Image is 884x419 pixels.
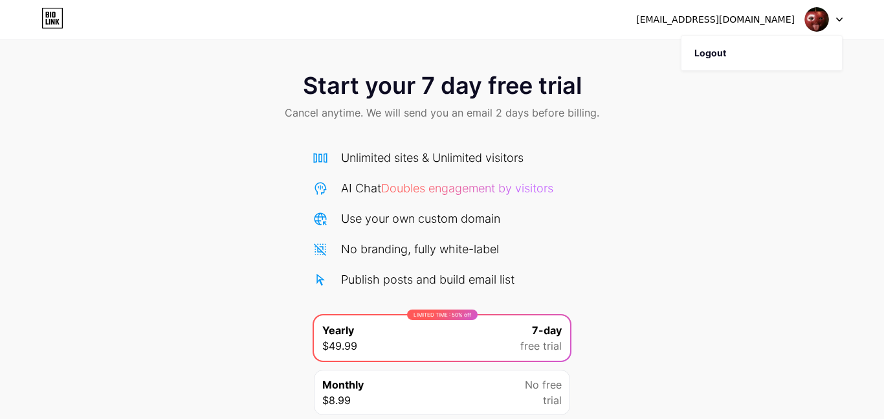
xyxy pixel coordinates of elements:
div: No branding, fully white-label [341,240,499,258]
span: free trial [520,338,562,354]
li: Logout [681,36,842,71]
span: trial [543,392,562,408]
span: Cancel anytime. We will send you an email 2 days before billing. [285,105,599,120]
span: Monthly [322,377,364,392]
div: LIMITED TIME : 50% off [407,310,478,320]
div: Use your own custom domain [341,210,500,227]
span: Start your 7 day free trial [303,73,582,98]
span: 7-day [532,323,562,338]
div: Publish posts and build email list [341,271,514,288]
span: No free [525,377,562,392]
div: AI Chat [341,179,553,197]
span: Yearly [322,323,354,338]
span: Doubles engagement by visitors [381,181,553,195]
div: [EMAIL_ADDRESS][DOMAIN_NAME] [636,13,795,27]
div: Unlimited sites & Unlimited visitors [341,149,524,166]
img: onlyinohio [804,7,829,32]
span: $49.99 [322,338,357,354]
span: $8.99 [322,392,351,408]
